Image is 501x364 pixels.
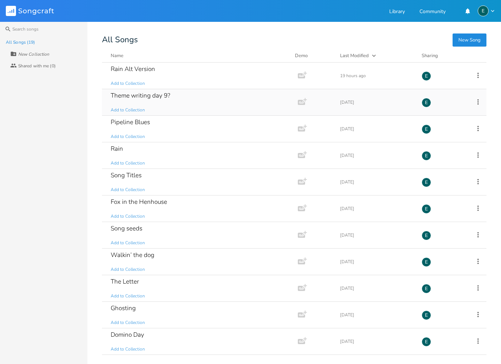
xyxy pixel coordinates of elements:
[111,119,150,125] div: Pipeline Blues
[340,180,413,184] div: [DATE]
[111,332,144,338] div: Domino Day
[422,71,431,81] div: easlakson
[111,213,145,219] span: Add to Collection
[111,225,142,232] div: Song seeds
[419,9,446,15] a: Community
[340,286,413,290] div: [DATE]
[111,240,145,246] span: Add to Collection
[422,52,465,59] div: Sharing
[111,134,145,140] span: Add to Collection
[478,5,489,16] div: easlakson
[111,172,142,178] div: Song Titles
[111,346,145,352] span: Add to Collection
[111,107,145,113] span: Add to Collection
[340,100,413,104] div: [DATE]
[18,52,49,56] div: New Collection
[111,52,286,59] button: Name
[422,151,431,161] div: easlakson
[422,124,431,134] div: easlakson
[422,310,431,320] div: easlakson
[111,146,123,152] div: Rain
[453,33,486,47] button: New Song
[111,160,145,166] span: Add to Collection
[295,52,331,59] div: Demo
[340,339,413,344] div: [DATE]
[340,260,413,264] div: [DATE]
[102,36,486,43] div: All Songs
[111,52,123,59] div: Name
[389,9,405,15] a: Library
[422,257,431,267] div: easlakson
[340,52,369,59] div: Last Modified
[340,127,413,131] div: [DATE]
[111,92,170,99] div: Theme writing day 9?
[422,204,431,214] div: easlakson
[340,74,413,78] div: 19 hours ago
[111,66,155,72] div: Rain Alt Version
[111,199,167,205] div: Fox in the Henhouse
[18,64,56,68] div: Shared with me (0)
[422,231,431,240] div: easlakson
[6,40,35,44] div: All Songs (19)
[111,187,145,193] span: Add to Collection
[340,233,413,237] div: [DATE]
[340,153,413,158] div: [DATE]
[111,293,145,299] span: Add to Collection
[111,266,145,273] span: Add to Collection
[111,320,145,326] span: Add to Collection
[111,252,154,258] div: Walkin’ the dog
[340,52,413,59] button: Last Modified
[111,305,136,311] div: Ghosting
[111,278,139,285] div: The Letter
[111,80,145,87] span: Add to Collection
[340,206,413,211] div: [DATE]
[422,284,431,293] div: easlakson
[422,98,431,107] div: easlakson
[422,337,431,347] div: easlakson
[478,5,495,16] button: E
[422,178,431,187] div: easlakson
[340,313,413,317] div: [DATE]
